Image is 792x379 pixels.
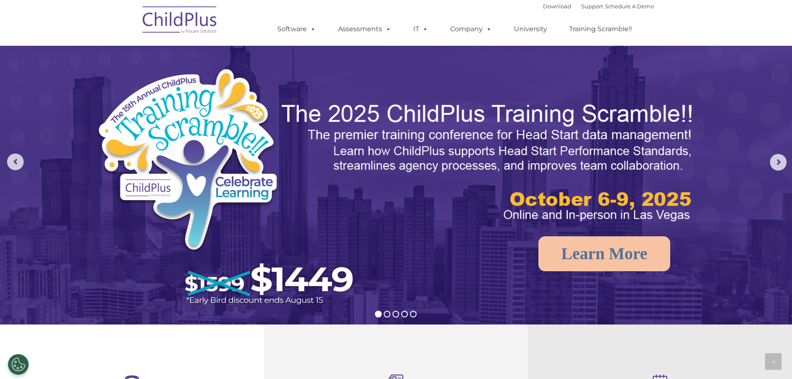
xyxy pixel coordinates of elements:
font: | [543,3,654,10]
a: Company [442,21,500,37]
a: Download [543,3,571,10]
button: Cookies Settings [8,354,29,375]
a: Learn More [538,236,670,271]
a: Schedule A Demo [605,3,654,10]
a: Support [581,3,603,10]
img: ChildPlus by Procare Solutions [138,0,222,42]
a: Training Scramble!! [561,21,640,37]
a: University [506,21,555,37]
a: Software [269,21,324,37]
a: IT [405,21,437,37]
a: Assessments [330,21,400,37]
